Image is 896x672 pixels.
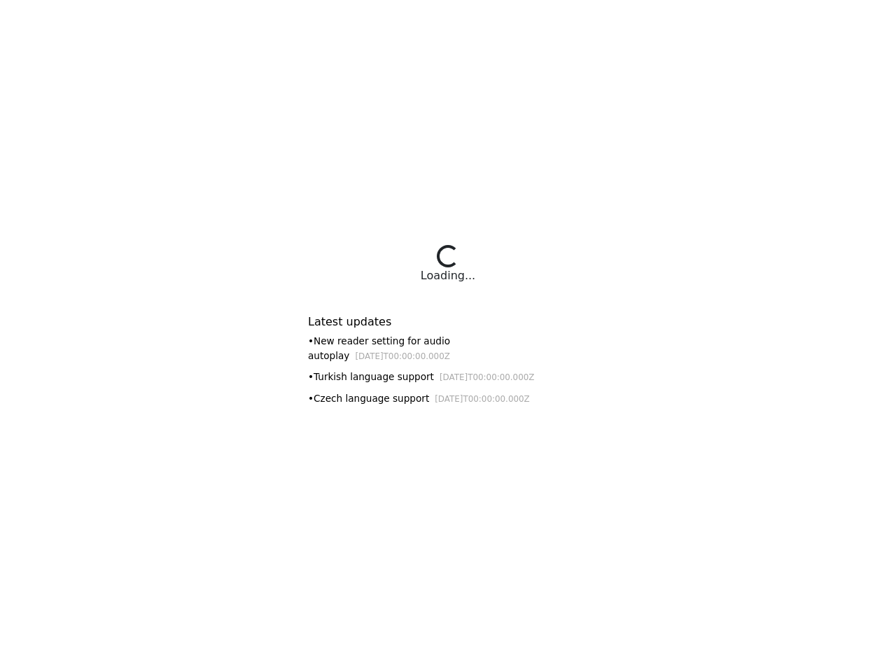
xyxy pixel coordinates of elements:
div: • New reader setting for audio autoplay [308,334,588,363]
h6: Latest updates [308,315,588,328]
div: • Turkish language support [308,370,588,384]
small: [DATE]T00:00:00.000Z [355,351,450,361]
small: [DATE]T00:00:00.000Z [435,394,530,404]
div: • Czech language support [308,391,588,406]
small: [DATE]T00:00:00.000Z [440,372,535,382]
div: Loading... [421,267,475,284]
